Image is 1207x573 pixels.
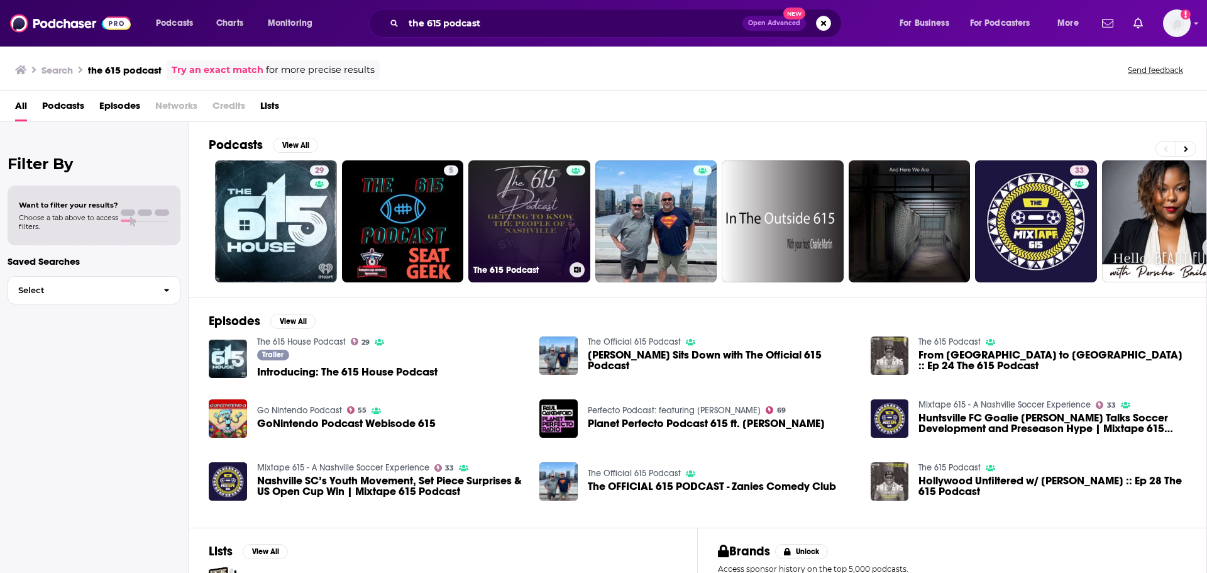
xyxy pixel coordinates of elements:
[99,96,140,121] a: Episodes
[257,367,438,377] a: Introducing: The 615 House Podcast
[351,338,370,345] a: 29
[539,462,578,501] img: The OFFICIAL 615 PODCAST - Zanies Comedy Club
[1097,13,1118,34] a: Show notifications dropdown
[266,63,375,77] span: for more precise results
[918,476,1186,497] a: Hollywood Unfiltered w/ Taylor Dooley :: Ep 28 The 615 Podcast
[775,544,829,559] button: Unlock
[1096,401,1116,409] a: 33
[315,165,324,177] span: 29
[15,96,27,121] a: All
[8,255,180,267] p: Saved Searches
[41,64,73,76] h3: Search
[404,13,742,33] input: Search podcasts, credits, & more...
[891,13,965,33] button: open menu
[777,408,786,413] span: 69
[212,96,245,121] span: Credits
[871,337,909,375] img: From Ukraine to Nashville :: Ep 24 The 615 Podcast
[449,165,453,177] span: 5
[209,137,318,153] a: PodcastsView All
[209,340,247,378] a: Introducing: The 615 House Podcast
[268,14,312,32] span: Monitoring
[588,481,836,492] a: The OFFICIAL 615 PODCAST - Zanies Comedy Club
[209,313,260,329] h2: Episodes
[42,96,84,121] span: Podcasts
[918,350,1186,371] a: From Ukraine to Nashville :: Ep 24 The 615 Podcast
[1181,9,1191,19] svg: Add a profile image
[361,340,370,345] span: 29
[147,13,209,33] button: open menu
[918,350,1186,371] span: From [GEOGRAPHIC_DATA] to [GEOGRAPHIC_DATA] :: Ep 24 The 615 Podcast
[347,406,367,414] a: 55
[209,399,247,438] img: GoNintendo Podcast Webisode 615
[1163,9,1191,37] img: User Profile
[1049,13,1094,33] button: open menu
[871,462,909,501] img: Hollywood Unfiltered w/ Taylor Dooley :: Ep 28 The 615 Podcast
[216,14,243,32] span: Charts
[871,399,909,438] img: Huntsville FC Goalie Eric Lauta Talks Soccer Development and Preseason Hype | Mixtape 615 Podcast
[918,399,1091,410] a: Mixtape 615 - A Nashville Soccer Experience
[918,413,1186,434] span: Huntsville FC Goalie [PERSON_NAME] Talks Soccer Development and Preseason Hype | Mixtape 615 Podcast
[918,337,981,347] a: The 615 Podcast
[1107,403,1116,408] span: 33
[588,468,681,479] a: The Official 615 Podcast
[588,418,825,429] a: Planet Perfecto Podcast 615 ft. Paul Oakenfold
[19,201,118,209] span: Want to filter your results?
[588,350,856,371] a: Alan Frio Sits Down with The Official 615 Podcast
[588,418,825,429] span: Planet Perfecto Podcast 615 ft. [PERSON_NAME]
[257,337,346,347] a: The 615 House Podcast
[262,351,284,359] span: Trailer
[1124,65,1187,75] button: Send feedback
[209,543,288,559] a: ListsView All
[358,408,367,413] span: 55
[19,213,118,231] span: Choose a tab above to access filters.
[208,13,251,33] a: Charts
[209,462,247,501] img: Nashville SC’s Youth Movement, Set Piece Surprises & US Open Cup Win | Mixtape 615 Podcast
[434,464,455,472] a: 33
[742,16,806,31] button: Open AdvancedNew
[342,160,464,282] a: 5
[1128,13,1148,34] a: Show notifications dropdown
[270,314,316,329] button: View All
[975,160,1097,282] a: 33
[172,63,263,77] a: Try an exact match
[10,11,131,35] img: Podchaser - Follow, Share and Rate Podcasts
[257,462,429,473] a: Mixtape 615 - A Nashville Soccer Experience
[381,9,854,38] div: Search podcasts, credits, & more...
[209,137,263,153] h2: Podcasts
[468,160,590,282] a: The 615 Podcast
[1070,165,1089,175] a: 33
[260,96,279,121] a: Lists
[209,313,316,329] a: EpisodesView All
[8,276,180,304] button: Select
[88,64,162,76] h3: the 615 podcast
[588,350,856,371] span: [PERSON_NAME] Sits Down with The Official 615 Podcast
[1057,14,1079,32] span: More
[588,405,761,416] a: Perfecto Podcast: featuring Paul Oakenfold
[783,8,806,19] span: New
[766,406,786,414] a: 69
[539,337,578,375] img: Alan Frio Sits Down with The Official 615 Podcast
[257,405,342,416] a: Go Nintendo Podcast
[962,13,1049,33] button: open menu
[8,286,153,294] span: Select
[259,13,329,33] button: open menu
[970,14,1030,32] span: For Podcasters
[243,544,288,559] button: View All
[209,543,233,559] h2: Lists
[257,476,525,497] a: Nashville SC’s Youth Movement, Set Piece Surprises & US Open Cup Win | Mixtape 615 Podcast
[539,399,578,438] a: Planet Perfecto Podcast 615 ft. Paul Oakenfold
[918,462,981,473] a: The 615 Podcast
[588,337,681,347] a: The Official 615 Podcast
